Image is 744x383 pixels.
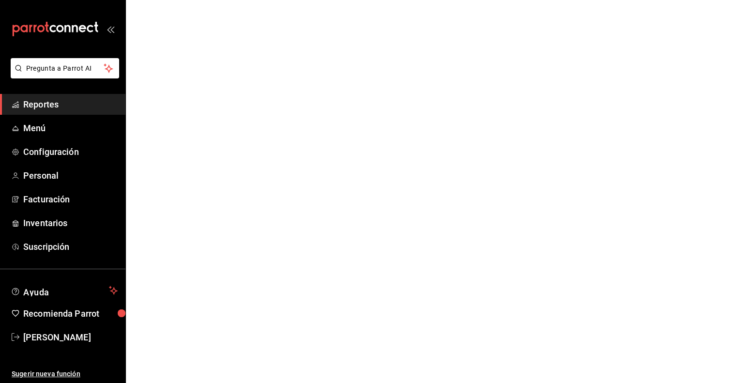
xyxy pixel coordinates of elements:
span: Inventarios [23,216,118,230]
a: Pregunta a Parrot AI [7,70,119,80]
span: Reportes [23,98,118,111]
span: Sugerir nueva función [12,369,118,379]
span: Pregunta a Parrot AI [26,63,104,74]
button: open_drawer_menu [107,25,114,33]
span: [PERSON_NAME] [23,331,118,344]
span: Configuración [23,145,118,158]
span: Recomienda Parrot [23,307,118,320]
span: Ayuda [23,285,105,296]
span: Suscripción [23,240,118,253]
span: Facturación [23,193,118,206]
button: Pregunta a Parrot AI [11,58,119,78]
span: Personal [23,169,118,182]
span: Menú [23,122,118,135]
